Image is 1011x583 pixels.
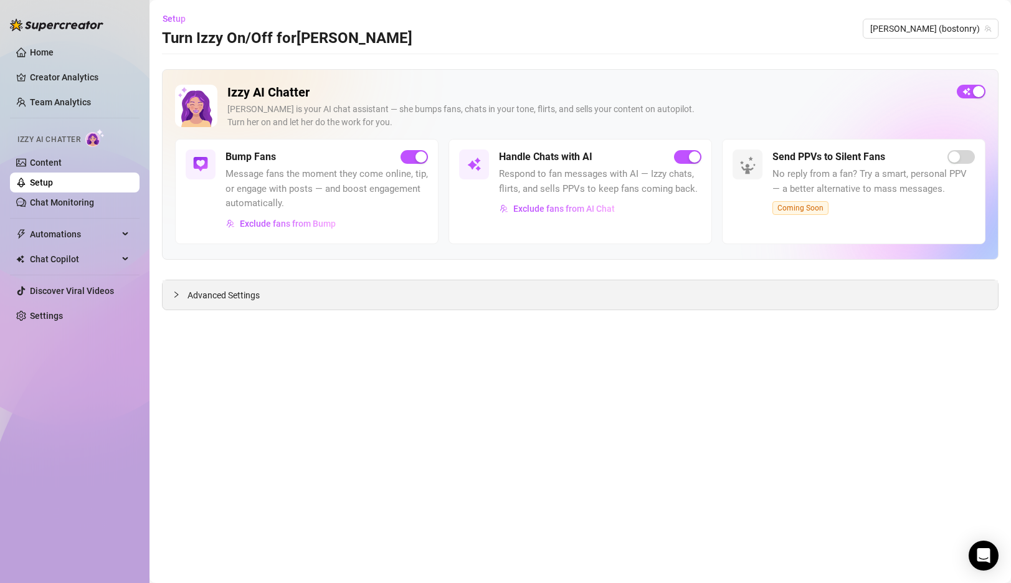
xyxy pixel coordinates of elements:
button: Exclude fans from Bump [225,214,336,234]
span: Message fans the moment they come online, tip, or engage with posts — and boost engagement automa... [225,167,428,211]
img: silent-fans-ppv-o-N6Mmdf.svg [739,156,759,176]
button: Setup [162,9,196,29]
img: svg%3e [500,204,508,213]
span: Chat Copilot [30,249,118,269]
img: svg%3e [467,157,482,172]
span: collapsed [173,291,180,298]
a: Content [30,158,62,168]
a: Creator Analytics [30,67,130,87]
a: Home [30,47,54,57]
button: Exclude fans from AI Chat [499,199,615,219]
h3: Turn Izzy On/Off for [PERSON_NAME] [162,29,412,49]
span: Coming Soon [772,201,828,215]
div: Open Intercom Messenger [969,541,999,571]
img: svg%3e [193,157,208,172]
span: Advanced Settings [187,288,260,302]
h2: Izzy AI Chatter [227,85,947,100]
a: Chat Monitoring [30,197,94,207]
h5: Handle Chats with AI [499,149,592,164]
span: Exclude fans from AI Chat [513,204,615,214]
img: Izzy AI Chatter [175,85,217,127]
img: svg%3e [226,219,235,228]
span: Respond to fan messages with AI — Izzy chats, flirts, and sells PPVs to keep fans coming back. [499,167,701,196]
span: Automations [30,224,118,244]
a: Settings [30,311,63,321]
a: Discover Viral Videos [30,286,114,296]
a: Team Analytics [30,97,91,107]
span: team [984,25,992,32]
span: Exclude fans from Bump [240,219,336,229]
img: Chat Copilot [16,255,24,263]
img: logo-BBDzfeDw.svg [10,19,103,31]
div: collapsed [173,288,187,301]
a: Setup [30,178,53,187]
div: [PERSON_NAME] is your AI chat assistant — she bumps fans, chats in your tone, flirts, and sells y... [227,103,947,129]
h5: Bump Fans [225,149,276,164]
span: Izzy AI Chatter [17,134,80,146]
h5: Send PPVs to Silent Fans [772,149,885,164]
span: Setup [163,14,186,24]
span: No reply from a fan? Try a smart, personal PPV — a better alternative to mass messages. [772,167,975,196]
span: thunderbolt [16,229,26,239]
img: AI Chatter [85,129,105,147]
span: Ryan (bostonry) [870,19,991,38]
